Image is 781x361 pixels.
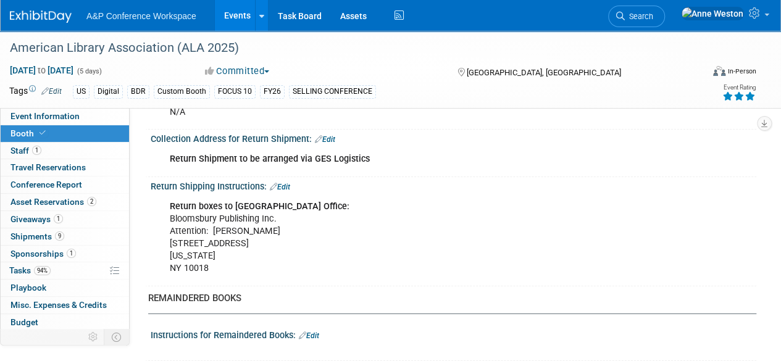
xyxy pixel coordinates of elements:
img: ExhibitDay [10,10,72,23]
a: Playbook [1,280,129,296]
a: Edit [315,135,335,144]
div: FY26 [260,85,285,98]
a: Shipments9 [1,228,129,245]
div: BDR [127,85,149,98]
span: 1 [54,214,63,223]
span: Tasks [9,265,51,275]
span: 9 [55,231,64,241]
td: Personalize Event Tab Strip [83,329,104,345]
a: Event Information [1,108,129,125]
div: Event Rating [722,85,756,91]
span: Asset Reservations [10,197,96,207]
span: [GEOGRAPHIC_DATA], [GEOGRAPHIC_DATA] [466,68,620,77]
a: Booth [1,125,129,142]
a: Tasks94% [1,262,129,279]
a: Conference Report [1,176,129,193]
a: Misc. Expenses & Credits [1,297,129,313]
div: In-Person [727,67,756,76]
span: Staff [10,146,41,156]
div: American Library Association (ALA 2025) [6,37,693,59]
span: A&P Conference Workspace [86,11,196,21]
div: Custom Booth [154,85,210,98]
img: Format-Inperson.png [713,66,725,76]
div: Collection Address for Return Shipment: [151,130,756,146]
div: REMAINDERED BOOKS [148,292,747,305]
span: Playbook [10,283,46,293]
a: Staff1 [1,143,129,159]
a: Giveaways1 [1,211,129,228]
div: FOCUS 10 [214,85,256,98]
div: SELLING CONFERENCE [289,85,376,98]
span: Shipments [10,231,64,241]
button: Committed [201,65,274,78]
span: Sponsorships [10,249,76,259]
span: Budget [10,317,38,327]
b: Return boxes to [GEOGRAPHIC_DATA] Office: [170,201,349,212]
b: Return Shipment to be arranged via GES Logistics [170,154,370,164]
div: Event Format [647,64,756,83]
a: Edit [41,87,62,96]
span: 1 [67,249,76,258]
span: Giveaways [10,214,63,224]
i: Booth reservation complete [40,130,46,136]
span: Booth [10,128,48,138]
div: Instructions for Remaindered Books: [151,326,756,342]
a: Travel Reservations [1,159,129,176]
td: Tags [9,85,62,99]
span: Conference Report [10,180,82,189]
span: 94% [34,266,51,275]
span: [DATE] [DATE] [9,65,74,76]
div: Return Shipping Instructions: [151,177,756,193]
span: Misc. Expenses & Credits [10,300,107,310]
span: Search [625,12,653,21]
a: Asset Reservations2 [1,194,129,210]
a: Budget [1,314,129,331]
a: Search [608,6,665,27]
div: N/A [161,100,637,125]
span: to [36,65,48,75]
div: Digital [94,85,123,98]
a: Edit [299,331,319,340]
a: Sponsorships1 [1,246,129,262]
span: (5 days) [76,67,102,75]
td: Toggle Event Tabs [104,329,130,345]
a: Edit [270,183,290,191]
div: Bloomsbury Publishing Inc. Attention: [PERSON_NAME] [STREET_ADDRESS] [US_STATE] NY 10018 [161,194,637,281]
span: Event Information [10,111,80,121]
img: Anne Weston [681,7,744,20]
span: 2 [87,197,96,206]
span: 1 [32,146,41,155]
span: Travel Reservations [10,162,86,172]
div: US [73,85,90,98]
